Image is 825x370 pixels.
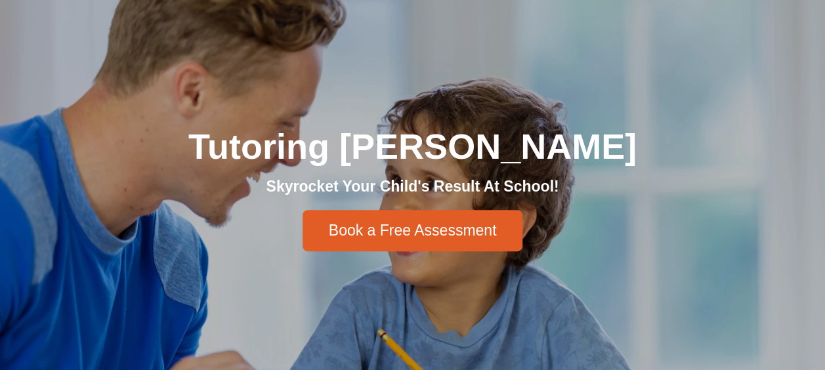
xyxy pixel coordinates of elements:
h1: Tutoring [PERSON_NAME] [45,129,780,164]
a: Book a Free Assessment [303,210,523,251]
span: Book a Free Assessment [329,223,497,238]
iframe: Chat Widget [606,222,825,370]
h2: Skyrocket Your Child's Result At School! [45,177,780,197]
